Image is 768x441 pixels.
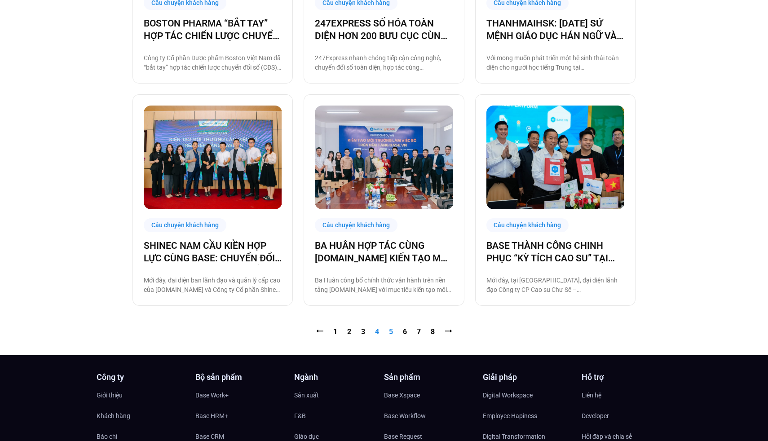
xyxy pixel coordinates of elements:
a: Base Xspace [384,388,474,402]
span: 4 [375,327,379,336]
span: Base Workflow [384,409,426,423]
div: Câu chuyện khách hàng [315,218,397,232]
a: Khách hàng [97,409,186,423]
a: THANHMAIHSK: [DATE] SỨ MỆNH GIÁO DỤC HÁN NGỮ VÀ BƯỚC NGOẶT CHUYỂN ĐỔI SỐ [486,17,624,42]
a: 8 [431,327,435,336]
div: Câu chuyện khách hàng [486,218,569,232]
span: Employee Hapiness [483,409,537,423]
span: Developer [582,409,609,423]
span: Giới thiệu [97,388,123,402]
a: F&B [294,409,384,423]
a: ⭠ [316,327,323,336]
p: Mới đây, tại [GEOGRAPHIC_DATA], đại diện lãnh đạo Công ty CP Cao su Chư Sê – [GEOGRAPHIC_DATA], t... [486,276,624,295]
h4: Ngành [294,373,384,381]
span: Base Xspace [384,388,420,402]
img: cao su chư sê chuyển đổi số [486,106,625,209]
a: 6 [403,327,407,336]
p: Ba Huân công bố chính thức vận hành trên nền tảng [DOMAIN_NAME] với mục tiêu kiến tạo môi trường ... [315,276,453,295]
a: 2 [347,327,351,336]
a: BA HUÂN HỢP TÁC CÙNG [DOMAIN_NAME] KIẾN TẠO MÔI TRƯỜNG LÀM VIỆC SỐ [315,239,453,265]
div: Câu chuyện khách hàng [144,218,226,232]
a: Employee Hapiness [483,409,573,423]
h4: Bộ sản phẩm [195,373,285,381]
img: shinec chuyển đổi số cùng basevn [144,106,282,209]
h4: Sản phẩm [384,373,474,381]
a: 1 [333,327,337,336]
a: ⭢ [445,327,452,336]
a: BOSTON PHARMA “BẮT TAY” HỢP TÁC CHIẾN LƯỢC CHUYỂN ĐỔI SỐ CÙNG [DOMAIN_NAME] [144,17,282,42]
a: Base Work+ [195,388,285,402]
span: Liên hệ [582,388,601,402]
a: cao su chư sê chuyển đổi số [486,106,624,209]
p: Mới đây, đại diện ban lãnh đạo và quản lý cấp cao của [DOMAIN_NAME] và Công ty Cổ phần Shinec – C... [144,276,282,295]
a: BASE THÀNH CÔNG CHINH PHỤC “KỲ TÍCH CAO SU” TẠI [GEOGRAPHIC_DATA] [486,239,624,265]
h4: Giải pháp [483,373,573,381]
a: 247EXPRESS SỐ HÓA TOÀN DIỆN HƠN 200 BƯU CỤC CÙNG [DOMAIN_NAME] [315,17,453,42]
span: Base Work+ [195,388,229,402]
a: Base HRM+ [195,409,285,423]
a: 5 [389,327,393,336]
a: Base Workflow [384,409,474,423]
p: Với mong muốn phát triển một hệ sinh thái toàn diện cho người học tiếng Trung tại [GEOGRAPHIC_DAT... [486,53,624,72]
img: ba huân chuyển đổi số cùng basevn [315,106,453,209]
a: Developer [582,409,671,423]
a: Liên hệ [582,388,671,402]
span: Khách hàng [97,409,130,423]
span: Digital Workspace [483,388,533,402]
a: Digital Workspace [483,388,573,402]
h4: Công ty [97,373,186,381]
span: F&B [294,409,306,423]
a: Giới thiệu [97,388,186,402]
span: Sản xuất [294,388,319,402]
p: 247Express nhanh chóng tiếp cận công nghệ, chuyển đổi số toàn diện, hợp tác cùng [DOMAIN_NAME] để... [315,53,453,72]
nav: Pagination [132,326,636,337]
p: Công ty Cổ phần Dược phẩm Boston Việt Nam đã “bắt tay” hợp tác chiến lược chuyển đổi số (CĐS) cùn... [144,53,282,72]
span: Base HRM+ [195,409,228,423]
h4: Hỗ trợ [582,373,671,381]
a: 3 [361,327,365,336]
a: SHINEC NAM CẦU KIỀN HỢP LỰC CÙNG BASE: CHUYỂN ĐỔI SỐ VÌ MỤC TIÊU PHÁT TRIỂN BỀN VỮNG [144,239,282,265]
a: Sản xuất [294,388,384,402]
a: 7 [417,327,421,336]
